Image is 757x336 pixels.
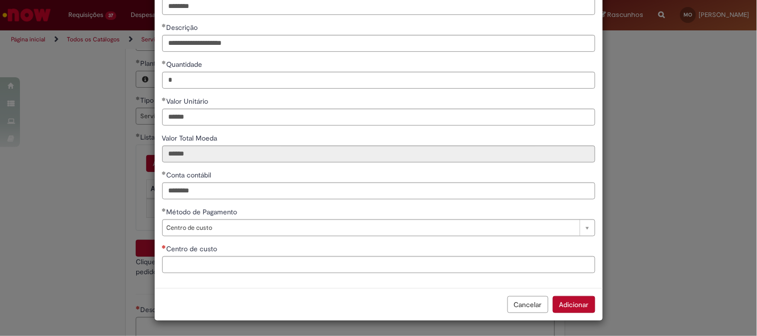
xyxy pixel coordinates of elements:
[162,182,595,199] input: Conta contábil
[553,296,595,313] button: Adicionar
[167,170,214,179] span: Conta contábil
[162,23,167,27] span: Obrigatório Preenchido
[167,244,220,253] span: Centro de custo
[162,134,220,143] span: Somente leitura - Valor Total Moeda
[162,35,595,52] input: Descrição
[162,109,595,126] input: Valor Unitário
[162,171,167,175] span: Obrigatório Preenchido
[167,97,211,106] span: Valor Unitário
[162,256,595,273] input: Centro de custo
[167,220,575,236] span: Centro de custo
[167,207,240,216] span: Método de Pagamento
[162,60,167,64] span: Obrigatório Preenchido
[162,208,167,212] span: Obrigatório Preenchido
[167,60,205,69] span: Quantidade
[167,23,200,32] span: Descrição
[162,97,167,101] span: Obrigatório Preenchido
[162,146,595,163] input: Valor Total Moeda
[162,72,595,89] input: Quantidade
[162,245,167,249] span: Necessários
[507,296,548,313] button: Cancelar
